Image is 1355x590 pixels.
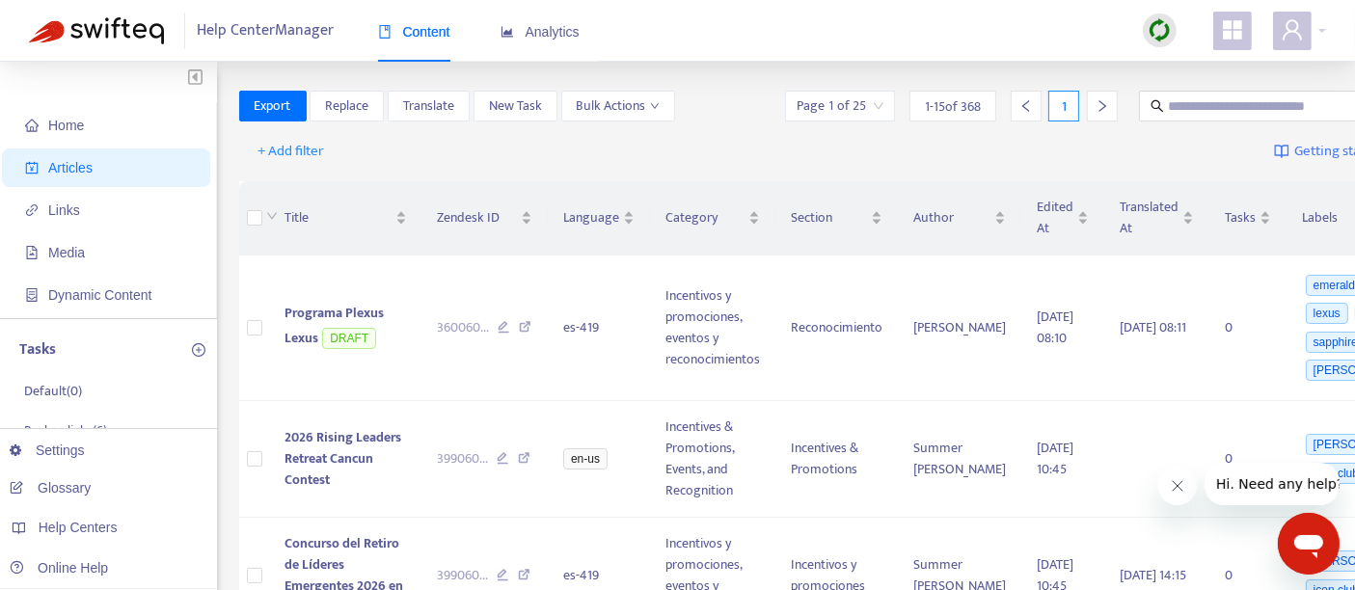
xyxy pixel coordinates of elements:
[1225,207,1256,228] span: Tasks
[913,207,990,228] span: Author
[1209,255,1287,401] td: 0
[548,181,650,255] th: Language
[791,207,867,228] span: Section
[322,328,376,349] span: DRAFT
[438,448,489,469] span: 399060 ...
[474,91,557,121] button: New Task
[270,181,422,255] th: Title
[1306,303,1348,324] span: lexus
[1158,467,1197,505] iframe: Close message
[388,91,470,121] button: Translate
[25,119,39,132] span: home
[10,560,108,576] a: Online Help
[285,426,402,491] span: 2026 Rising Leaders Retreat Cancun Contest
[775,181,898,255] th: Section
[1104,181,1209,255] th: Translated At
[1151,99,1164,113] span: search
[48,245,85,260] span: Media
[1048,91,1079,121] div: 1
[378,25,392,39] span: book
[25,161,39,174] span: account-book
[1209,401,1287,518] td: 0
[285,302,385,349] span: Programa Plexus Lexus
[239,91,307,121] button: Export
[563,207,619,228] span: Language
[1120,197,1179,239] span: Translated At
[192,343,205,357] span: plus-circle
[1148,18,1172,42] img: sync.dc5367851b00ba804db3.png
[48,160,93,175] span: Articles
[650,101,660,111] span: down
[1120,564,1186,586] span: [DATE] 14:15
[198,13,335,49] span: Help Center Manager
[422,181,549,255] th: Zendesk ID
[24,420,107,441] p: Broken links ( 6 )
[438,565,489,586] span: 399060 ...
[1221,18,1244,41] span: appstore
[25,288,39,302] span: container
[548,255,650,401] td: es-419
[1019,99,1033,113] span: left
[898,255,1021,401] td: [PERSON_NAME]
[378,24,450,40] span: Content
[438,317,490,338] span: 360060 ...
[577,95,660,117] span: Bulk Actions
[10,480,91,496] a: Glossary
[563,448,608,469] span: en-us
[775,255,898,401] td: Reconocimiento
[898,401,1021,518] td: Summer [PERSON_NAME]
[325,95,368,117] span: Replace
[10,442,85,458] a: Settings
[19,338,56,362] p: Tasks
[925,96,981,117] span: 1 - 15 of 368
[1281,18,1304,41] span: user
[48,202,80,218] span: Links
[12,13,139,29] span: Hi. Need any help?
[258,140,325,163] span: + Add filter
[39,520,118,535] span: Help Centers
[438,207,518,228] span: Zendesk ID
[650,181,775,255] th: Category
[1120,316,1186,338] span: [DATE] 08:11
[775,401,898,518] td: Incentives & Promotions
[501,25,514,39] span: area-chart
[489,95,542,117] span: New Task
[266,210,278,222] span: down
[650,401,775,518] td: Incentives & Promotions, Events, and Recognition
[244,136,339,167] button: + Add filter
[1096,99,1109,113] span: right
[1037,437,1073,480] span: [DATE] 10:45
[1037,306,1073,349] span: [DATE] 08:10
[48,287,151,303] span: Dynamic Content
[255,95,291,117] span: Export
[24,381,82,401] p: Default ( 0 )
[561,91,675,121] button: Bulk Actionsdown
[1021,181,1104,255] th: Edited At
[501,24,580,40] span: Analytics
[1205,463,1340,505] iframe: Message from company
[285,207,392,228] span: Title
[403,95,454,117] span: Translate
[48,118,84,133] span: Home
[665,207,745,228] span: Category
[29,17,164,44] img: Swifteq
[310,91,384,121] button: Replace
[650,255,775,401] td: Incentivos y promociones, eventos y reconocimientos
[1274,144,1289,159] img: image-link
[1209,181,1287,255] th: Tasks
[1278,513,1340,575] iframe: Button to launch messaging window
[25,246,39,259] span: file-image
[898,181,1021,255] th: Author
[25,203,39,217] span: link
[1037,197,1073,239] span: Edited At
